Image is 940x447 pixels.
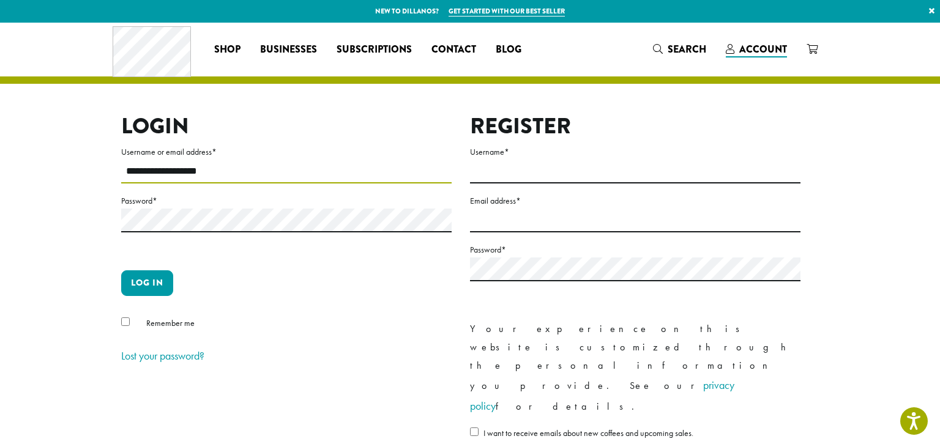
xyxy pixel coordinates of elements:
span: Shop [214,42,241,57]
span: Blog [496,42,521,57]
button: Log in [121,270,173,296]
span: Businesses [260,42,317,57]
span: Contact [431,42,476,57]
a: Get started with our best seller [449,6,565,17]
span: Remember me [146,317,195,328]
h2: Login [121,113,452,139]
label: Email address [470,193,800,209]
a: privacy policy [470,378,734,413]
p: Your experience on this website is customized through the personal information you provide. See o... [470,320,800,416]
label: Password [121,193,452,209]
input: I want to receive emails about new coffees and upcoming sales. [470,427,479,436]
span: Subscriptions [337,42,412,57]
a: Search [643,39,716,59]
label: Username or email address [121,144,452,160]
span: I want to receive emails about new coffees and upcoming sales. [483,427,693,438]
label: Username [470,144,800,160]
span: Search [668,42,706,56]
label: Password [470,242,800,257]
h2: Register [470,113,800,139]
a: Shop [204,40,250,59]
a: Lost your password? [121,349,204,363]
span: Account [739,42,787,56]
